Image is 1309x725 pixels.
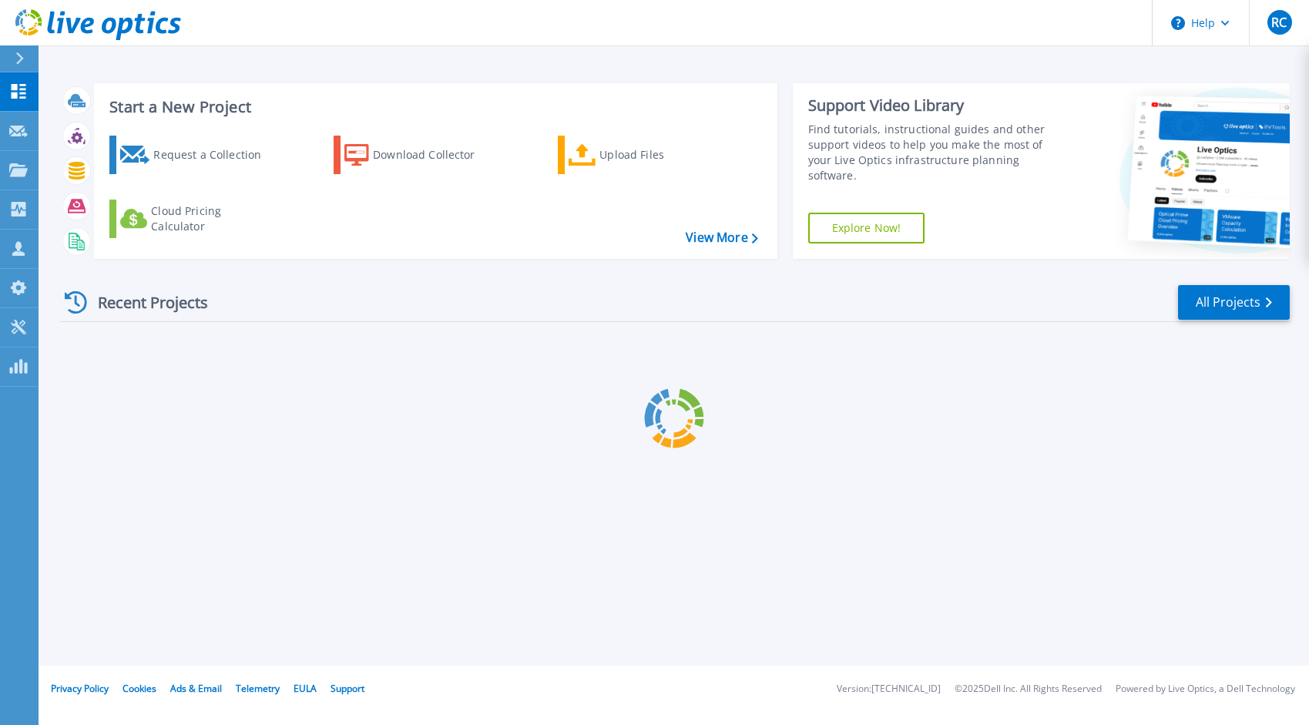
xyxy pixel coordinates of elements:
a: Download Collector [334,136,505,174]
li: © 2025 Dell Inc. All Rights Reserved [955,684,1102,694]
div: Upload Files [599,139,723,170]
a: All Projects [1178,285,1290,320]
a: EULA [294,682,317,695]
a: Request a Collection [109,136,281,174]
a: Explore Now! [808,213,925,243]
a: Upload Files [558,136,730,174]
a: Privacy Policy [51,682,109,695]
div: Recent Projects [59,284,229,321]
div: Request a Collection [153,139,277,170]
div: Download Collector [373,139,496,170]
li: Powered by Live Optics, a Dell Technology [1116,684,1295,694]
span: RC [1271,16,1287,29]
div: Support Video Library [808,96,1060,116]
a: Telemetry [236,682,280,695]
h3: Start a New Project [109,99,757,116]
div: Find tutorials, instructional guides and other support videos to help you make the most of your L... [808,122,1060,183]
a: Cookies [123,682,156,695]
a: Support [331,682,364,695]
a: Ads & Email [170,682,222,695]
div: Cloud Pricing Calculator [151,203,274,234]
a: View More [686,230,757,245]
a: Cloud Pricing Calculator [109,200,281,238]
li: Version: [TECHNICAL_ID] [837,684,941,694]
